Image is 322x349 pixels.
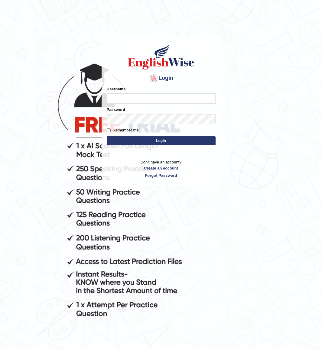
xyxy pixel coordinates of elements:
input: Remember me [107,128,111,132]
button: Login [107,136,216,145]
label: Password [107,107,125,112]
label: Username [107,86,126,92]
a: Forgot Password [107,173,216,178]
h4: Login [107,73,216,83]
a: Create an account [107,165,216,171]
img: Logo of English Wise sign in for intelligent practice with AI [127,43,196,70]
p: Don't have an account? [107,159,216,178]
label: Remember me [107,127,139,133]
